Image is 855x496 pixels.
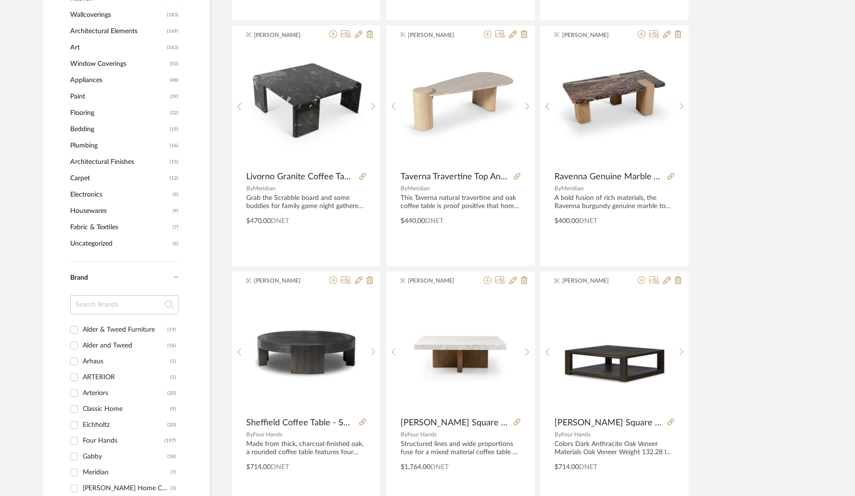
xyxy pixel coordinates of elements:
div: (7) [170,465,176,480]
span: By [554,432,561,437]
div: Meridian [83,465,170,480]
div: (18) [167,449,176,464]
span: (6) [173,236,178,251]
span: DNET [579,464,597,471]
span: (15) [170,154,178,170]
span: $1,764.00 [401,464,430,471]
div: (1) [170,354,176,369]
span: Meridian [407,186,430,191]
span: By [401,432,407,437]
div: Grab the Scrabble board and some buddies for family game night gathered around this Livorno pebbl... [246,194,366,211]
span: DNET [430,464,449,471]
span: [PERSON_NAME] [562,31,623,39]
span: (16) [170,138,178,153]
div: Made from thick, charcoal-finished oak, a rounded coffee table features four legs that pull throu... [246,440,366,457]
span: Architectural Finishes [70,154,167,170]
div: A bold fusion of rich materials, the Ravenna burgundy genuine marble top and natural oak wood bas... [554,194,674,211]
span: Meridian [561,186,584,191]
span: Taverna Travertine Top And Oak Wood Base Coffee Table [401,172,510,182]
span: (39) [170,89,178,104]
div: [PERSON_NAME] Home Collection [83,481,170,496]
span: Uncategorized [70,236,170,252]
span: (19) [170,122,178,137]
span: By [401,186,407,191]
span: [PERSON_NAME] [408,31,468,39]
span: (53) [170,56,178,72]
span: Paint [70,88,167,105]
span: [PERSON_NAME] [562,276,623,285]
span: (183) [167,7,178,23]
span: $714.00 [246,464,271,471]
div: This Taverna natural travertine and oak coffee table is proof positive that home furnishings neve... [401,194,520,211]
span: Architectural Elements [70,23,164,39]
div: Eichholtz [83,417,167,433]
div: (3) [170,481,176,496]
span: Ravenna Genuine Marble Top And Oak Wood Base Coffee Table [554,172,664,182]
span: [PERSON_NAME] Square Coffee Table [554,418,664,428]
span: Flooring [70,105,167,121]
img: Taverna Travertine Top And Oak Wood Base Coffee Table [401,72,520,140]
span: Four Hands [561,432,591,437]
span: $400.00 [554,218,579,224]
div: Classic Home [83,401,170,417]
span: Livorno Granite Coffee Table [246,172,355,182]
img: Bellamy Square Coffee Table [401,293,520,412]
span: (32) [170,105,178,121]
span: Four Hands [253,432,282,437]
img: Livorno Granite Coffee Table [247,63,366,149]
div: (20) [167,417,176,433]
span: By [246,186,253,191]
div: (1) [170,370,176,385]
span: $714.00 [554,464,579,471]
div: Colors Dark Anthracite Oak Veneer Materials Oak Veneer Weight 132.28 lb Volume 17.59 cu ft Cleara... [554,440,674,457]
span: DNET [579,218,597,224]
span: (9) [173,187,178,202]
img: Thomas Square Coffee Table [555,293,674,412]
span: Plumbing [70,137,167,154]
span: (169) [167,24,178,39]
span: DNET [271,218,289,224]
div: Alder and Tweed [83,338,167,353]
span: [PERSON_NAME] Square Coffee Table [401,418,510,428]
div: (19) [167,322,176,337]
span: Sheffield Coffee Table - Small [246,418,355,428]
span: [PERSON_NAME] [254,276,314,285]
div: Structured lines and wide proportions fuse for a mixed material coffee table of smoked oak and po... [401,440,520,457]
span: (9) [173,203,178,219]
img: Sheffield Coffee Table - Small [247,293,366,412]
span: DNET [271,464,289,471]
span: $440.00 [401,218,425,224]
span: DNET [425,218,443,224]
div: (16) [167,338,176,353]
div: Four Hands [83,433,164,448]
span: Wallcoverings [70,7,164,23]
span: Housewares [70,203,170,219]
span: Electronics [70,186,170,203]
div: (197) [164,433,176,448]
span: Art [70,39,164,56]
span: Window Coverings [70,56,167,72]
span: Meridian [253,186,276,191]
div: (9) [170,401,176,417]
span: By [554,186,561,191]
span: Fabric & Textiles [70,219,170,236]
div: Alder & Tweed Furniture [83,322,167,337]
div: ARTERIOR [83,370,170,385]
span: Brand [70,274,88,281]
img: Ravenna Genuine Marble Top And Oak Wood Base Coffee Table [555,70,674,142]
span: [PERSON_NAME] [408,276,468,285]
span: $470.00 [246,218,271,224]
span: [PERSON_NAME] [254,31,314,39]
div: (20) [167,385,176,401]
span: Bedding [70,121,167,137]
div: Arhaus [83,354,170,369]
span: (12) [170,171,178,186]
span: Appliances [70,72,167,88]
span: Carpet [70,170,167,186]
div: Arteriors [83,385,167,401]
input: Search Brands [70,295,178,314]
span: (163) [167,40,178,55]
div: Gabby [83,449,167,464]
span: (7) [173,220,178,235]
span: Four Hands [407,432,437,437]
